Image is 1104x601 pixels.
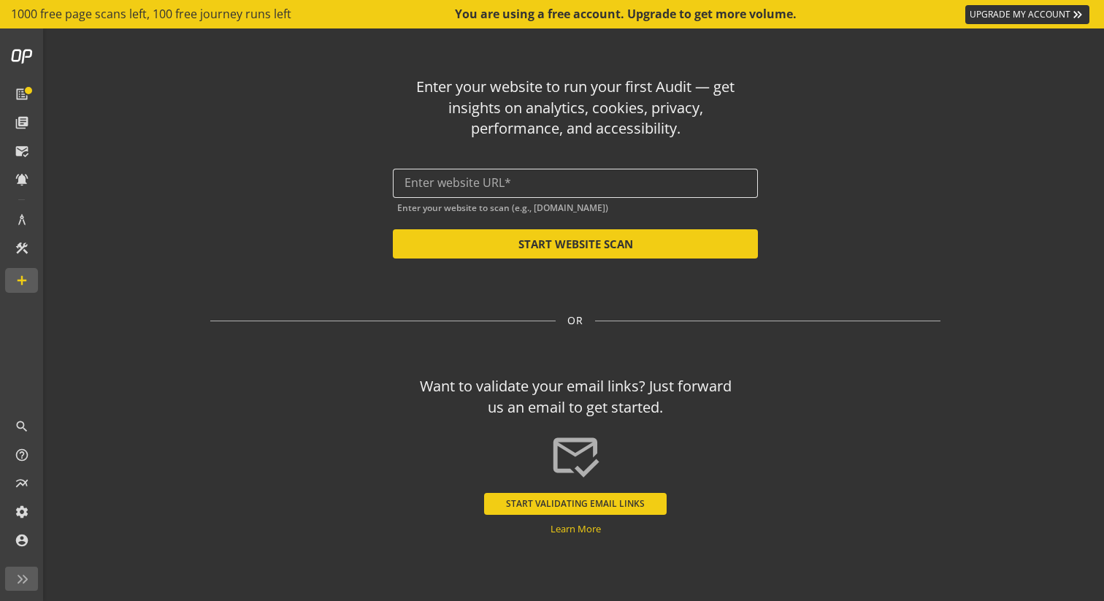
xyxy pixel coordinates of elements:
mat-icon: mark_email_read [15,144,29,158]
mat-icon: library_books [15,115,29,130]
mat-icon: search [15,419,29,434]
mat-icon: architecture [15,213,29,227]
mat-icon: add [15,273,29,288]
mat-icon: mark_email_read [550,430,601,481]
mat-icon: settings [15,505,29,519]
button: START WEBSITE SCAN [393,229,758,259]
mat-hint: Enter your website to scan (e.g., [DOMAIN_NAME]) [397,199,608,213]
mat-icon: multiline_chart [15,476,29,491]
div: You are using a free account. Upgrade to get more volume. [455,6,798,23]
mat-icon: construction [15,241,29,256]
a: UPGRADE MY ACCOUNT [965,5,1089,24]
input: Enter website URL* [405,176,746,190]
span: 1000 free page scans left, 100 free journey runs left [11,6,291,23]
mat-icon: account_circle [15,533,29,548]
span: OR [567,313,583,328]
mat-icon: notifications_active [15,172,29,187]
mat-icon: help_outline [15,448,29,462]
a: Learn More [551,522,601,535]
mat-icon: list_alt [15,87,29,102]
div: Enter your website to run your first Audit — get insights on analytics, cookies, privacy, perform... [413,77,738,139]
mat-icon: keyboard_double_arrow_right [1070,7,1085,22]
button: START VALIDATING EMAIL LINKS [484,493,667,515]
div: Want to validate your email links? Just forward us an email to get started. [413,376,738,418]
